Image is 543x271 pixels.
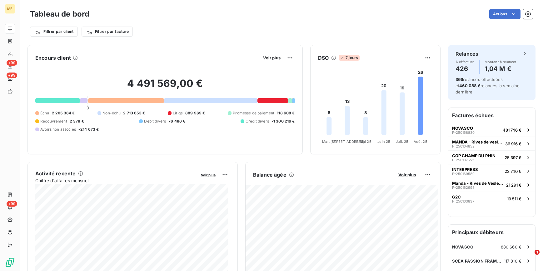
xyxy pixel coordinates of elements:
span: NOVASCO [452,126,473,131]
h6: DSO [318,54,329,62]
span: 25 397 € [505,155,521,160]
span: F-250137553 [452,158,474,162]
button: COP CHAMP DU RHINF-25013755325 397 € [448,150,535,164]
img: Logo LeanPay [5,257,15,267]
span: 2 378 € [70,118,84,124]
span: 21 291 € [506,183,521,188]
span: +99 [7,73,17,78]
span: 2 713 653 € [123,110,145,116]
button: INTERPRESSF-25016958923 740 € [448,164,535,178]
tspan: Juin 25 [377,139,390,144]
button: G2CF-25016383719 511 € [448,192,535,205]
span: 117 810 € [504,258,521,263]
span: +99 [7,60,17,66]
span: 1 [535,250,540,255]
span: Débit divers [144,118,166,124]
span: NOVASCO [452,244,473,249]
button: NOVASCOF-250168830481 746 € [448,123,535,137]
button: Filtrer par client [30,27,78,37]
span: À effectuer [456,60,474,64]
span: Montant à relancer [485,60,516,64]
button: Filtrer par facture [82,27,133,37]
h6: Principaux débiteurs [448,225,535,240]
span: F-250168830 [452,131,475,134]
span: Chiffre d'affaires mensuel [35,177,197,184]
tspan: Mars 25 [322,139,336,144]
a: +99 [5,74,15,84]
tspan: [STREET_ADDRESS] [330,139,364,144]
a: +99 [5,61,15,71]
tspan: Mai 25 [360,139,371,144]
span: Promesse de paiement [233,110,274,116]
h2: 4 491 569,00 € [35,77,295,96]
span: Voir plus [201,173,216,177]
h6: Factures échues [448,108,535,123]
span: Voir plus [263,55,281,60]
span: relances effectuées et relancés la semaine dernière. [456,77,520,94]
button: Voir plus [261,55,282,61]
h6: Relances [456,50,478,58]
h4: 1,04 M € [485,64,516,74]
span: 76 486 € [168,118,185,124]
span: F-250169589 [452,172,475,176]
button: Voir plus [396,172,418,178]
span: Voir plus [398,172,416,177]
h4: 426 [456,64,474,74]
span: Manda - Rives de Vesle - Lot 6 [452,181,504,186]
span: SCEA PASSION FRAMBOISES [452,258,504,263]
tspan: Juil. 25 [396,139,408,144]
div: ME [5,4,15,14]
span: 889 969 € [185,110,205,116]
h6: Activité récente [35,170,76,177]
span: 460 088 € [459,83,480,88]
span: F-250162993 [452,186,475,189]
h3: Tableau de bord [30,8,89,20]
span: Avoirs non associés [40,127,76,132]
button: Actions [489,9,521,19]
span: Crédit divers [246,118,269,124]
span: 2 205 364 € [52,110,75,116]
button: Voir plus [199,172,217,178]
span: 118 608 € [277,110,295,116]
span: 19 511 € [507,196,521,201]
span: F-250163837 [452,199,474,203]
span: 7 jours [339,55,360,61]
span: -1 300 216 € [271,118,295,124]
h6: Encours client [35,54,71,62]
span: 0 [87,105,89,110]
span: Échu [40,110,49,116]
span: 23 740 € [505,169,521,174]
iframe: Intercom live chat [522,250,537,265]
span: INTERPRESS [452,167,478,172]
span: 366 [456,77,463,82]
span: Litige [173,110,183,116]
span: COP CHAMP DU RHIN [452,153,496,158]
tspan: Août 25 [413,139,427,144]
h6: Balance âgée [253,171,286,178]
span: +99 [7,201,17,207]
span: F-250164852 [452,144,475,148]
span: Non-échu [102,110,121,116]
span: -214 673 € [78,127,99,132]
span: MANDA - Rives de vesle lot 5 [452,139,503,144]
button: Manda - Rives de Vesle - Lot 6F-25016299321 291 € [448,178,535,192]
span: 36 916 € [505,141,521,146]
span: G2C [452,194,461,199]
span: 880 660 € [501,244,521,249]
span: Recouvrement [40,118,67,124]
span: 481 746 € [503,128,521,133]
button: MANDA - Rives de vesle lot 5F-25016485236 916 € [448,137,535,150]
